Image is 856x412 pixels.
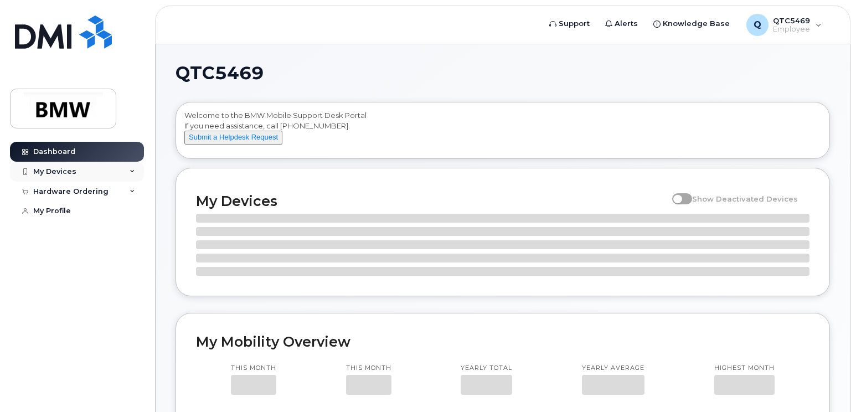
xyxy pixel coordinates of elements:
p: This month [346,364,391,373]
button: Submit a Helpdesk Request [184,131,282,145]
input: Show Deactivated Devices [672,188,681,197]
h2: My Devices [196,193,667,209]
p: This month [231,364,276,373]
p: Yearly average [582,364,644,373]
p: Highest month [714,364,775,373]
h2: My Mobility Overview [196,333,809,350]
div: Welcome to the BMW Mobile Support Desk Portal If you need assistance, call [PHONE_NUMBER]. [184,110,821,154]
p: Yearly total [461,364,512,373]
span: Show Deactivated Devices [692,194,798,203]
a: Submit a Helpdesk Request [184,132,282,141]
span: QTC5469 [176,65,264,81]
